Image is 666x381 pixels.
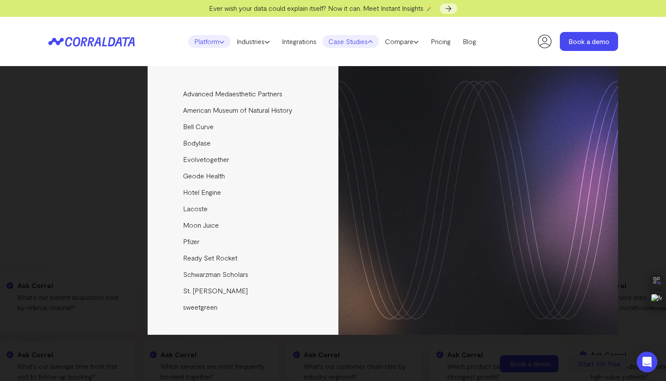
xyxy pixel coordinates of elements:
a: Book a demo [560,32,618,51]
a: Bodylase [148,135,340,151]
a: Bell Curve [148,118,340,135]
a: Evolvetogether [148,151,340,168]
a: Ready Set Rocket [148,250,340,266]
a: Industries [230,35,276,48]
a: Lacoste [148,200,340,217]
a: Pfizer [148,233,340,250]
span: Ever wish your data could explain itself? Now it can. Meet Instant Insights 🪄 [209,4,434,12]
a: St. [PERSON_NAME] [148,283,340,299]
div: Open Intercom Messenger [637,352,657,372]
a: Blog [457,35,482,48]
a: Moon Juice [148,217,340,233]
a: Compare [379,35,425,48]
a: sweetgreen [148,299,340,315]
a: Platform [188,35,230,48]
a: Advanced Medaesthetic Partners [148,86,340,102]
a: American Museum of Natural History [148,102,340,118]
a: Geode Health [148,168,340,184]
a: Hotel Engine [148,184,340,200]
a: Schwarzman Scholars [148,266,340,283]
a: Case Studies [322,35,379,48]
a: Pricing [425,35,457,48]
a: Integrations [276,35,322,48]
